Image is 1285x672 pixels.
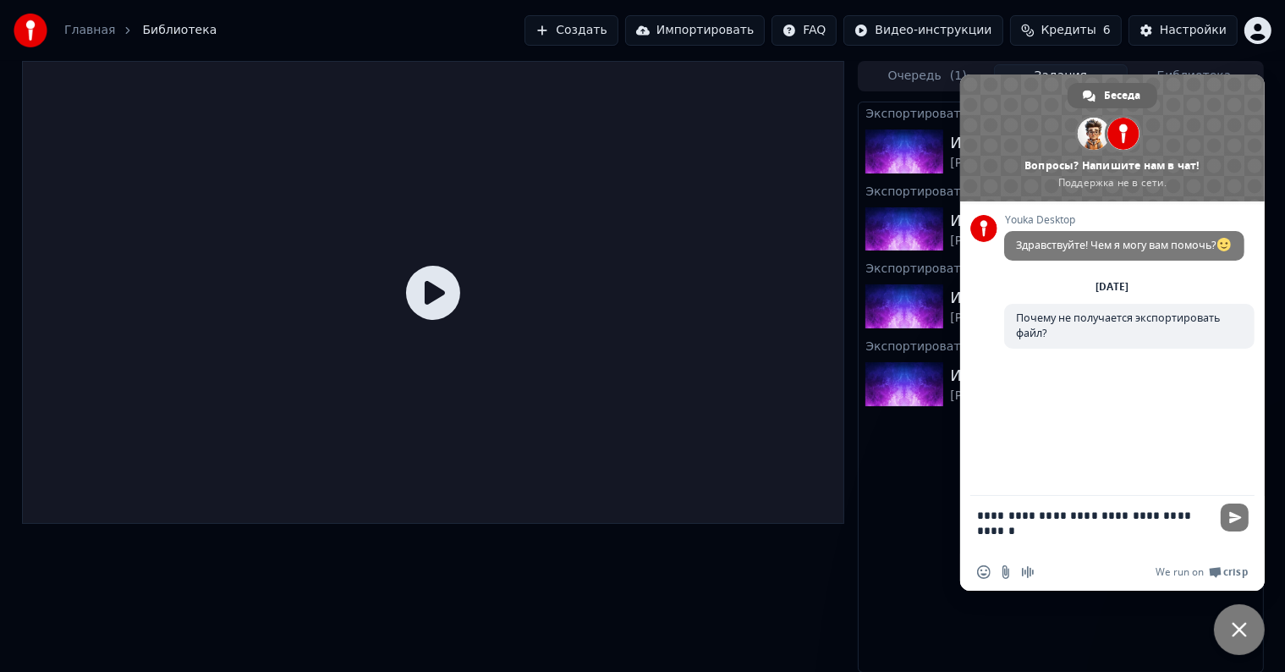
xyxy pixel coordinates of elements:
button: Импортировать [625,15,766,46]
div: Иностранец [950,286,1048,310]
a: Главная [64,22,115,39]
span: Здравствуйте! Чем я могу вам помочь? [1016,238,1233,252]
span: Youka Desktop [1004,214,1244,226]
div: Иностранец [950,131,1048,155]
span: Запись аудиосообщения [1021,565,1035,579]
button: Очередь [860,64,994,89]
span: Библиотека [142,22,217,39]
div: Иностранец [950,209,1048,233]
button: Кредиты6 [1010,15,1122,46]
div: Экспортировать [.mp4] [859,335,1262,355]
div: [PERSON_NAME] [950,155,1048,172]
a: Беседа [1068,83,1157,108]
div: Иностранец [950,364,1048,388]
span: Почему не получается экспортировать файл? [1016,311,1220,340]
button: Видео-инструкции [843,15,1002,46]
button: Библиотека [1128,64,1261,89]
nav: breadcrumb [64,22,217,39]
textarea: Отправьте сообщение... [977,496,1214,554]
span: Отправить [1221,504,1249,532]
div: [PERSON_NAME] [950,310,1048,327]
span: 6 [1103,22,1111,39]
div: [PERSON_NAME] [950,233,1048,250]
span: Crisp [1223,565,1248,579]
button: Задания [994,64,1128,89]
div: Настройки [1160,22,1227,39]
div: Экспортировать [.mp4] [859,180,1262,201]
span: Кредиты [1041,22,1096,39]
span: Беседа [1104,83,1140,108]
div: [DATE] [1096,282,1129,292]
span: We run on [1156,565,1204,579]
div: Экспортировать [.mp4] [859,257,1262,278]
button: Настройки [1128,15,1238,46]
button: Создать [524,15,618,46]
span: ( 1 ) [950,68,967,85]
div: Экспортировать [.mp4] [859,102,1262,123]
a: Закрыть чат [1214,604,1265,655]
span: Вставить emoji [977,565,991,579]
div: [PERSON_NAME] [950,388,1048,405]
a: We run onCrisp [1156,565,1248,579]
span: Отправить файл [999,565,1013,579]
img: youka [14,14,47,47]
button: FAQ [772,15,837,46]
